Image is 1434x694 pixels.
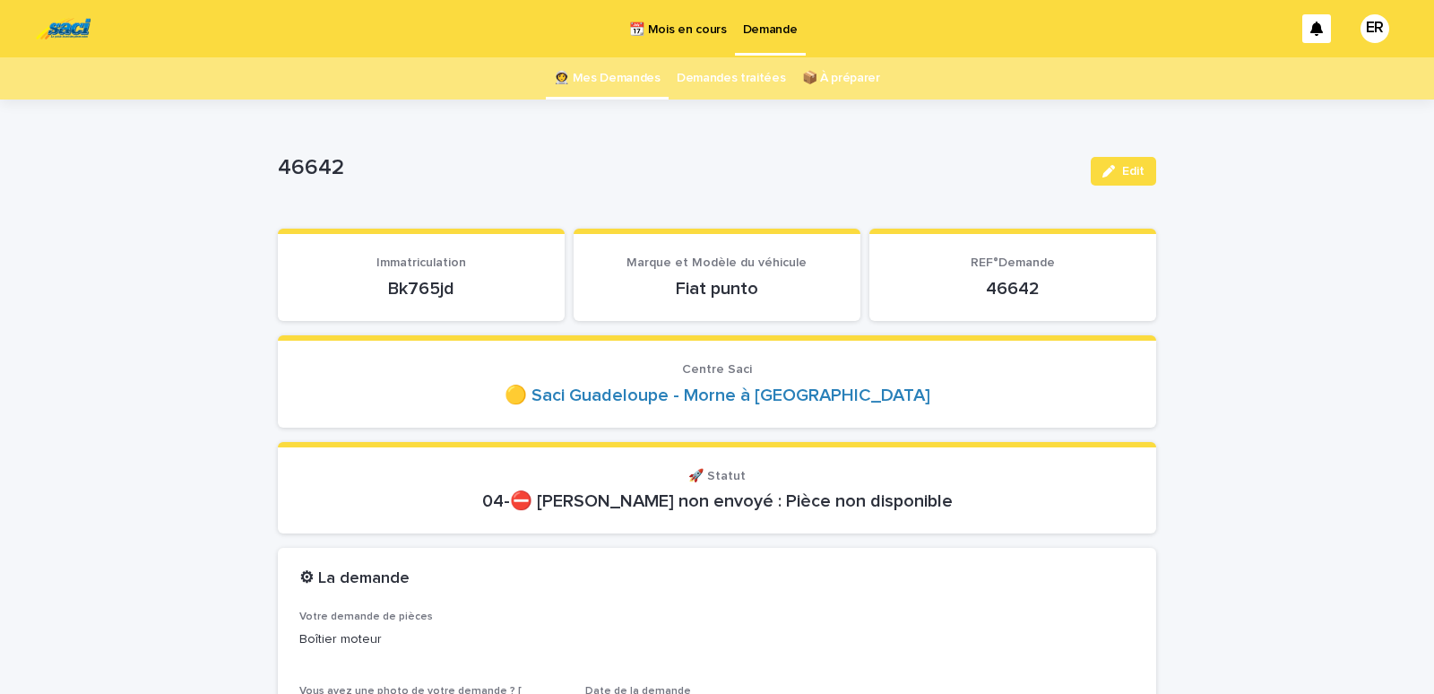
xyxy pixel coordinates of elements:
[1091,157,1156,186] button: Edit
[1122,165,1145,178] span: Edit
[626,256,807,269] span: Marque et Modèle du véhicule
[299,490,1135,512] p: 04-⛔ [PERSON_NAME] non envoyé : Pièce non disponible
[278,155,1076,181] p: 46642
[688,470,746,482] span: 🚀 Statut
[595,278,839,299] p: Fiat punto
[802,57,880,100] a: 📦 À préparer
[299,569,410,589] h2: ⚙ La demande
[677,57,786,100] a: Demandes traitées
[554,57,661,100] a: 👩‍🚀 Mes Demandes
[682,363,752,376] span: Centre Saci
[505,385,930,406] a: 🟡 Saci Guadeloupe - Morne à [GEOGRAPHIC_DATA]
[376,256,466,269] span: Immatriculation
[891,278,1135,299] p: 46642
[1361,14,1389,43] div: ER
[299,278,543,299] p: Bk765jd
[36,11,91,47] img: UC29JcTLQ3GheANZ19ks
[299,612,433,622] span: Votre demande de pièces
[971,256,1055,269] span: REF°Demande
[299,630,1135,649] p: Boîtier moteur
